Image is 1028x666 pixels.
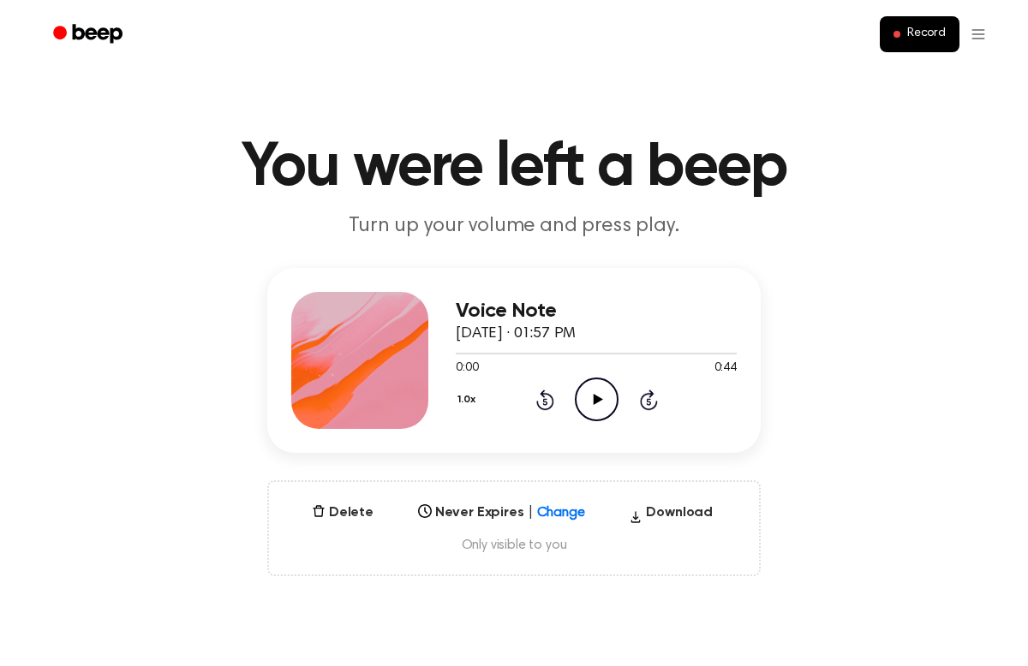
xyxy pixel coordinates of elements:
[907,27,946,42] span: Record
[456,300,737,323] h3: Voice Note
[456,385,481,414] button: 1.0x
[622,502,720,530] button: Download
[970,17,987,51] button: Open menu
[456,326,576,342] span: [DATE] · 01:57 PM
[41,18,138,51] a: Beep
[880,16,959,52] button: Record
[714,360,737,378] span: 0:44
[305,502,380,523] button: Delete
[185,212,843,241] p: Turn up your volume and press play.
[290,537,738,554] span: Only visible to you
[75,137,953,199] h1: You were left a beep
[456,360,478,378] span: 0:00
